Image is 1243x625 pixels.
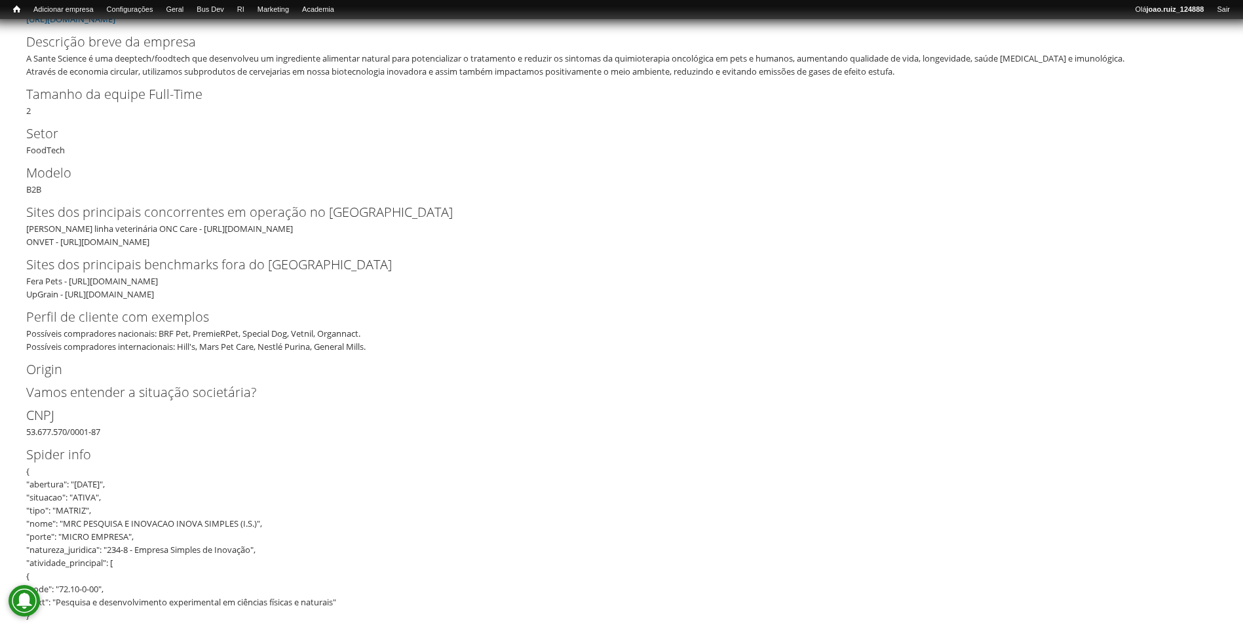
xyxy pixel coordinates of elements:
[26,52,1208,78] div: A Sante Science é uma deeptech/foodtech que desenvolveu um ingrediente alimentar natural para pot...
[190,3,231,16] a: Bus Dev
[26,85,1195,104] label: Tamanho da equipe Full-Time
[26,124,1195,143] label: Setor
[26,406,1195,425] label: CNPJ
[251,3,296,16] a: Marketing
[1128,3,1210,16] a: Olájoao.ruiz_124888
[26,307,1195,327] label: Perfil de cliente com exemplos
[26,275,1208,301] div: Fera Pets - [URL][DOMAIN_NAME] UpGrain - [URL][DOMAIN_NAME]
[13,5,20,14] span: Início
[1147,5,1204,13] strong: joao.ruiz_124888
[26,85,1217,117] div: 2
[100,3,160,16] a: Configurações
[26,255,1195,275] label: Sites dos principais benchmarks fora do [GEOGRAPHIC_DATA]
[26,163,1195,183] label: Modelo
[26,32,1195,52] label: Descrição breve da empresa
[159,3,190,16] a: Geral
[27,3,100,16] a: Adicionar empresa
[26,222,1208,248] div: [PERSON_NAME] linha veterinária ONC Care - [URL][DOMAIN_NAME] ONVET - [URL][DOMAIN_NAME]
[26,124,1217,157] div: FoodTech
[26,406,1217,438] div: 53.677.570/0001-87
[231,3,251,16] a: RI
[1210,3,1236,16] a: Sair
[26,163,1217,196] div: B2B
[26,327,1208,353] div: Possíveis compradores nacionais: BRF Pet, PremieRPet, Special Dog, Vetnil, Organnact. Possíveis c...
[7,3,27,16] a: Início
[26,202,1195,222] label: Sites dos principais concorrentes em operação no [GEOGRAPHIC_DATA]
[296,3,341,16] a: Academia
[26,360,1195,379] label: Origin
[26,386,1217,399] h2: Vamos entender a situação societária?
[26,445,1195,464] label: Spider info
